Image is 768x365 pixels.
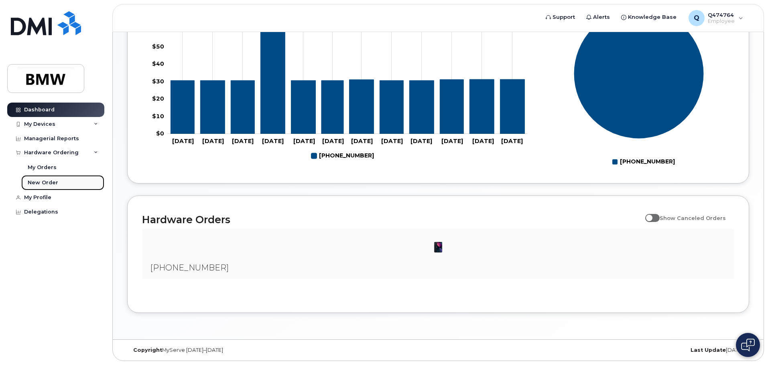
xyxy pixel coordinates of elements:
tspan: [DATE] [293,137,315,145]
tspan: [DATE] [501,137,523,145]
strong: Last Update [691,347,726,353]
span: [PHONE_NUMBER] [150,263,229,272]
tspan: [DATE] [202,137,224,145]
tspan: [DATE] [472,137,494,145]
span: Q474764 [708,12,735,18]
tspan: [DATE] [262,137,284,145]
tspan: [DATE] [322,137,344,145]
tspan: $20 [152,95,164,102]
a: Alerts [581,9,616,25]
a: Knowledge Base [616,9,682,25]
tspan: $50 [152,42,164,50]
g: Legend [612,155,675,169]
h2: Hardware Orders [142,214,641,226]
tspan: $40 [152,60,164,67]
tspan: [DATE] [441,137,463,145]
div: [DATE] [542,347,749,353]
span: Show Canceled Orders [660,215,726,221]
tspan: $0 [156,130,164,137]
g: Series [574,8,704,139]
span: Support [553,13,575,21]
tspan: [DATE] [410,137,432,145]
a: Support [540,9,581,25]
g: 410-949-6911 [311,149,374,163]
tspan: [DATE] [381,137,403,145]
span: Q [694,13,699,23]
tspan: [DATE] [232,137,254,145]
g: Chart [574,8,704,168]
span: Employee [708,18,735,24]
strong: Copyright [133,347,162,353]
tspan: $10 [152,112,164,119]
div: Q474764 [683,10,749,26]
div: MyServe [DATE]–[DATE] [127,347,335,353]
g: Legend [311,149,374,163]
tspan: $30 [152,77,164,85]
img: image20231002-3703462-1ig824h.jpeg [430,239,446,255]
input: Show Canceled Orders [645,210,652,217]
tspan: [DATE] [172,137,194,145]
tspan: [DATE] [351,137,373,145]
tspan: $60 [152,25,164,32]
img: Open chat [741,339,755,351]
span: Alerts [593,13,610,21]
span: Knowledge Base [628,13,677,21]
